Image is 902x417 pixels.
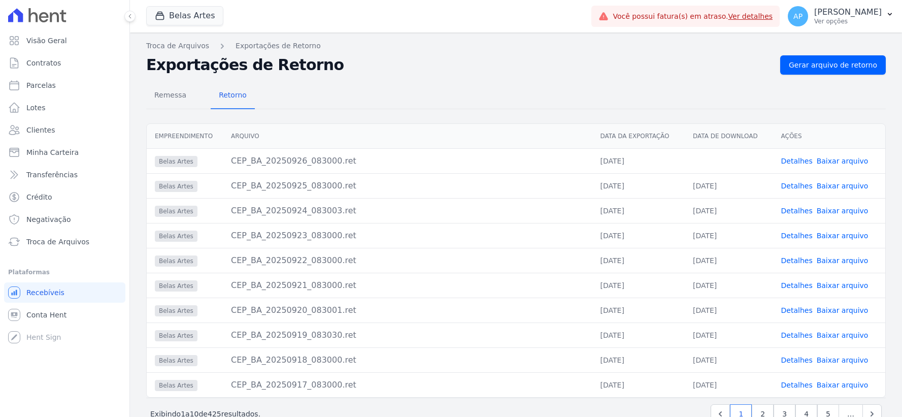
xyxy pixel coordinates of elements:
a: Baixar arquivo [817,306,868,314]
span: Parcelas [26,80,56,90]
div: CEP_BA_20250917_083000.ret [231,379,584,391]
div: CEP_BA_20250924_083003.ret [231,205,584,217]
div: CEP_BA_20250925_083000.ret [231,180,584,192]
nav: Breadcrumb [146,41,886,51]
div: CEP_BA_20250921_083000.ret [231,279,584,292]
span: Belas Artes [155,330,197,341]
div: CEP_BA_20250922_083000.ret [231,254,584,267]
span: Belas Artes [155,181,197,192]
a: Baixar arquivo [817,381,868,389]
a: Remessa [146,83,194,109]
td: [DATE] [685,273,773,298]
th: Data da Exportação [592,124,685,149]
td: [DATE] [685,323,773,347]
td: [DATE] [592,323,685,347]
a: Parcelas [4,75,125,95]
div: Plataformas [8,266,121,278]
button: Belas Artes [146,6,223,25]
a: Crédito [4,187,125,207]
a: Detalhes [781,381,813,389]
td: [DATE] [592,372,685,397]
span: Crédito [26,192,52,202]
a: Baixar arquivo [817,182,868,190]
span: Retorno [213,85,253,105]
span: Visão Geral [26,36,67,46]
span: Você possui fatura(s) em atraso. [613,11,773,22]
a: Recebíveis [4,282,125,303]
th: Empreendimento [147,124,223,149]
td: [DATE] [592,223,685,248]
a: Gerar arquivo de retorno [780,55,886,75]
a: Detalhes [781,331,813,339]
a: Baixar arquivo [817,232,868,240]
div: CEP_BA_20250919_083030.ret [231,329,584,341]
a: Lotes [4,98,125,118]
a: Baixar arquivo [817,281,868,290]
button: AP [PERSON_NAME] Ver opções [780,2,902,30]
p: [PERSON_NAME] [814,7,882,17]
span: Recebíveis [26,287,64,298]
td: [DATE] [685,298,773,323]
span: Transferências [26,170,78,180]
a: Visão Geral [4,30,125,51]
a: Baixar arquivo [817,207,868,215]
p: Ver opções [814,17,882,25]
th: Arquivo [223,124,592,149]
span: Contratos [26,58,61,68]
a: Conta Hent [4,305,125,325]
a: Baixar arquivo [817,157,868,165]
a: Transferências [4,165,125,185]
td: [DATE] [592,347,685,372]
td: [DATE] [685,223,773,248]
a: Exportações de Retorno [236,41,321,51]
span: Belas Artes [155,305,197,316]
span: Belas Artes [155,206,197,217]
span: Troca de Arquivos [26,237,89,247]
span: Belas Artes [155,255,197,267]
td: [DATE] [685,372,773,397]
span: Remessa [148,85,192,105]
a: Detalhes [781,232,813,240]
span: Gerar arquivo de retorno [789,60,877,70]
nav: Tab selector [146,83,255,109]
span: Belas Artes [155,380,197,391]
a: Detalhes [781,182,813,190]
a: Detalhes [781,306,813,314]
th: Ações [773,124,885,149]
a: Detalhes [781,157,813,165]
a: Ver detalhes [728,12,773,20]
a: Detalhes [781,207,813,215]
a: Baixar arquivo [817,256,868,265]
a: Clientes [4,120,125,140]
span: Minha Carteira [26,147,79,157]
a: Baixar arquivo [817,331,868,339]
a: Retorno [211,83,255,109]
td: [DATE] [592,298,685,323]
td: [DATE] [592,248,685,273]
td: [DATE] [592,198,685,223]
div: CEP_BA_20250926_083000.ret [231,155,584,167]
a: Baixar arquivo [817,356,868,364]
a: Minha Carteira [4,142,125,163]
span: Belas Artes [155,280,197,292]
a: Detalhes [781,356,813,364]
td: [DATE] [685,248,773,273]
td: [DATE] [685,347,773,372]
span: Belas Artes [155,231,197,242]
span: Negativação [26,214,71,224]
td: [DATE] [592,148,685,173]
div: CEP_BA_20250918_083000.ret [231,354,584,366]
a: Contratos [4,53,125,73]
a: Detalhes [781,281,813,290]
th: Data de Download [685,124,773,149]
span: Clientes [26,125,55,135]
span: Conta Hent [26,310,66,320]
a: Detalhes [781,256,813,265]
span: Belas Artes [155,355,197,366]
a: Troca de Arquivos [146,41,209,51]
span: Lotes [26,103,46,113]
td: [DATE] [592,173,685,198]
a: Negativação [4,209,125,230]
span: AP [793,13,803,20]
td: [DATE] [685,198,773,223]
